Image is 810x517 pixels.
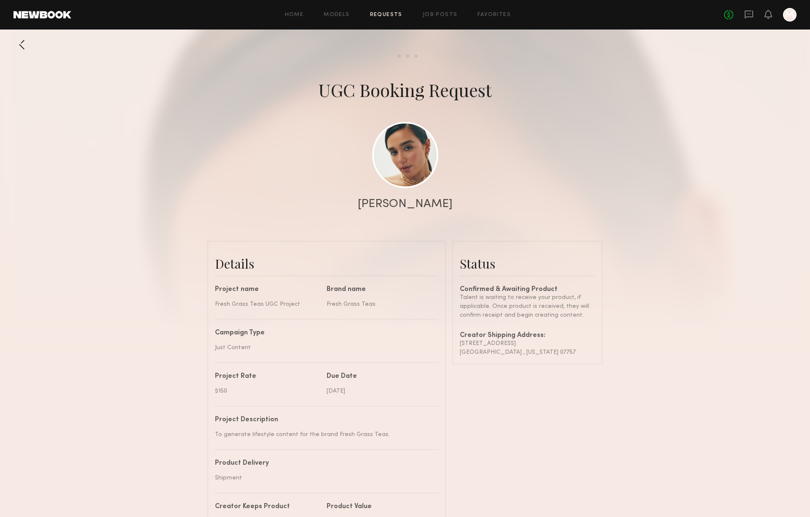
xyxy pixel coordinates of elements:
[327,286,432,293] div: Brand name
[215,373,320,380] div: Project Rate
[215,255,438,272] div: Details
[215,504,320,510] div: Creator Keeps Product
[783,8,797,22] a: M
[327,300,432,309] div: Fresh Grass Teas
[327,504,432,510] div: Product Value
[370,12,402,18] a: Requests
[215,474,432,482] div: Shipment
[460,348,595,357] div: [GEOGRAPHIC_DATA] , [US_STATE] 07757
[215,460,432,467] div: Product Delivery
[215,286,320,293] div: Project name
[285,12,304,18] a: Home
[215,387,320,396] div: $150
[215,343,432,352] div: Just Content
[215,300,320,309] div: Fresh Grass Teas UGC Project
[215,417,432,423] div: Project Description
[460,332,595,339] div: Creator Shipping Address:
[460,286,595,293] div: Confirmed & Awaiting Product
[318,78,492,102] div: UGC Booking Request
[460,339,595,348] div: [STREET_ADDRESS]
[460,293,595,320] div: Talent is waiting to receive your product, if applicable. Once product is received, they will con...
[324,12,349,18] a: Models
[423,12,458,18] a: Job Posts
[215,330,432,337] div: Campaign Type
[327,387,432,396] div: [DATE]
[327,373,432,380] div: Due Date
[358,198,453,210] div: [PERSON_NAME]
[460,255,595,272] div: Status
[477,12,511,18] a: Favorites
[215,430,432,439] div: To generate lifestyle content for the brand Fresh Grass Teas.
